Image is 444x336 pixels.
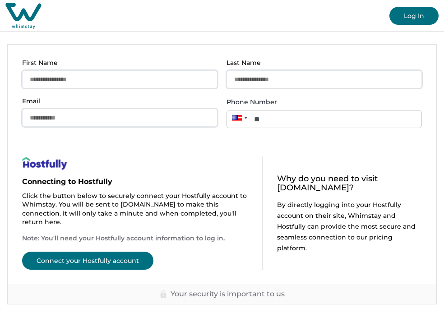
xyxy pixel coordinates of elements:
[171,290,285,299] p: Your security is important to us
[22,177,248,186] p: Connecting to Hostfully
[277,199,422,253] p: By directly logging into your Hostfully account on their site, Whimstay and Hostfully can provide...
[22,59,212,67] p: First Name
[227,110,250,126] div: United States: + 1
[389,7,439,25] button: Log In
[22,234,248,243] p: Note: You'll need your Hostfully account information to log in.
[227,97,416,107] label: Phone Number
[227,59,416,67] p: Last Name
[22,156,67,170] img: help-page-image
[22,97,212,105] p: Email
[5,3,42,29] img: Whimstay Host
[22,252,153,270] button: Connect your Hostfully account
[277,175,422,192] p: Why do you need to visit [DOMAIN_NAME]?
[22,192,248,227] p: Click the button below to securely connect your Hostfully account to Whimstay. You will be sent t...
